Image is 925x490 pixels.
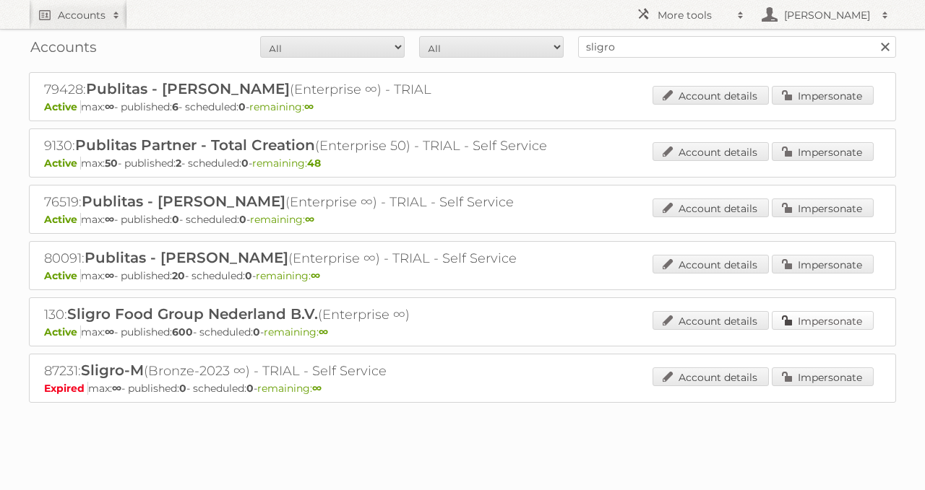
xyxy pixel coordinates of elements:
[238,100,246,113] strong: 0
[82,193,285,210] span: Publitas - [PERSON_NAME]
[246,382,254,395] strong: 0
[311,269,320,282] strong: ∞
[772,367,874,386] a: Impersonate
[772,198,874,217] a: Impersonate
[257,382,322,395] span: remaining:
[44,193,550,211] h2: 76519: (Enterprise ∞) - TRIAL - Self Service
[772,255,874,274] a: Impersonate
[312,382,322,395] strong: ∞
[44,100,881,113] p: max: - published: - scheduled: -
[772,311,874,330] a: Impersonate
[44,325,81,338] span: Active
[653,255,769,274] a: Account details
[256,269,320,282] span: remaining:
[44,157,81,170] span: Active
[85,249,288,266] span: Publitas - [PERSON_NAME]
[307,157,321,170] strong: 48
[44,362,550,380] h2: 87231: (Bronze-2023 ∞) - TRIAL - Self Service
[67,305,318,323] span: Sligro Food Group Nederland B.V.
[105,269,114,282] strong: ∞
[305,213,314,226] strong: ∞
[44,80,550,99] h2: 79428: (Enterprise ∞) - TRIAL
[105,100,114,113] strong: ∞
[44,157,881,170] p: max: - published: - scheduled: -
[172,325,193,338] strong: 600
[252,157,321,170] span: remaining:
[44,100,81,113] span: Active
[176,157,181,170] strong: 2
[44,269,881,282] p: max: - published: - scheduled: -
[653,142,769,161] a: Account details
[653,367,769,386] a: Account details
[253,325,260,338] strong: 0
[772,86,874,105] a: Impersonate
[105,157,118,170] strong: 50
[653,86,769,105] a: Account details
[44,213,81,226] span: Active
[172,269,185,282] strong: 20
[112,382,121,395] strong: ∞
[653,198,769,217] a: Account details
[44,249,550,268] h2: 80091: (Enterprise ∞) - TRIAL - Self Service
[86,80,290,97] span: Publitas - [PERSON_NAME]
[81,362,144,379] span: Sligro-M
[653,311,769,330] a: Account details
[249,100,314,113] span: remaining:
[179,382,186,395] strong: 0
[250,213,314,226] span: remaining:
[172,213,179,226] strong: 0
[44,382,881,395] p: max: - published: - scheduled: -
[264,325,328,338] span: remaining:
[58,8,106,22] h2: Accounts
[44,305,550,324] h2: 130: (Enterprise ∞)
[105,325,114,338] strong: ∞
[780,8,874,22] h2: [PERSON_NAME]
[172,100,178,113] strong: 6
[241,157,249,170] strong: 0
[44,136,550,155] h2: 9130: (Enterprise 50) - TRIAL - Self Service
[44,269,81,282] span: Active
[245,269,252,282] strong: 0
[75,136,315,154] span: Publitas Partner - Total Creation
[319,325,328,338] strong: ∞
[105,213,114,226] strong: ∞
[658,8,730,22] h2: More tools
[44,213,881,226] p: max: - published: - scheduled: -
[772,142,874,161] a: Impersonate
[44,382,88,395] span: Expired
[44,325,881,338] p: max: - published: - scheduled: -
[304,100,314,113] strong: ∞
[239,213,246,226] strong: 0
